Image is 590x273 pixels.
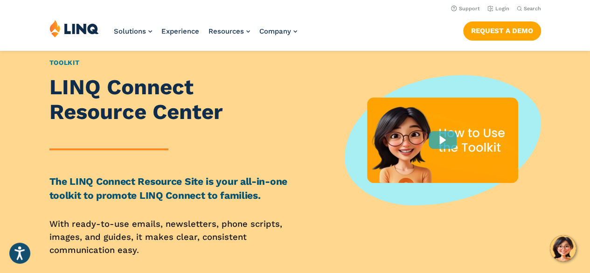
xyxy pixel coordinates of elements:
button: Hello, have a question? Let’s chat. [550,235,576,261]
h1: LINQ Connect Resource Center [49,75,288,124]
a: Support [451,6,480,12]
img: LINQ | K‑12 Software [49,20,99,37]
a: Toolkit [49,59,80,66]
a: Experience [161,27,199,35]
strong: The LINQ Connect Resource Site is your all-in-one toolkit to promote LINQ Connect to families. [49,175,287,201]
a: Solutions [114,27,152,35]
button: Open Search Bar [517,5,541,12]
div: Play [429,131,457,149]
span: Solutions [114,27,146,35]
p: With ready-to-use emails, newsletters, phone scripts, images, and guides, it makes clear, consist... [49,217,288,257]
a: Login [487,6,509,12]
span: Company [259,27,291,35]
nav: Button Navigation [463,20,541,40]
nav: Primary Navigation [114,20,297,50]
span: Search [524,6,541,12]
a: Resources [208,27,250,35]
a: Request a Demo [463,21,541,40]
span: Resources [208,27,244,35]
a: Company [259,27,297,35]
